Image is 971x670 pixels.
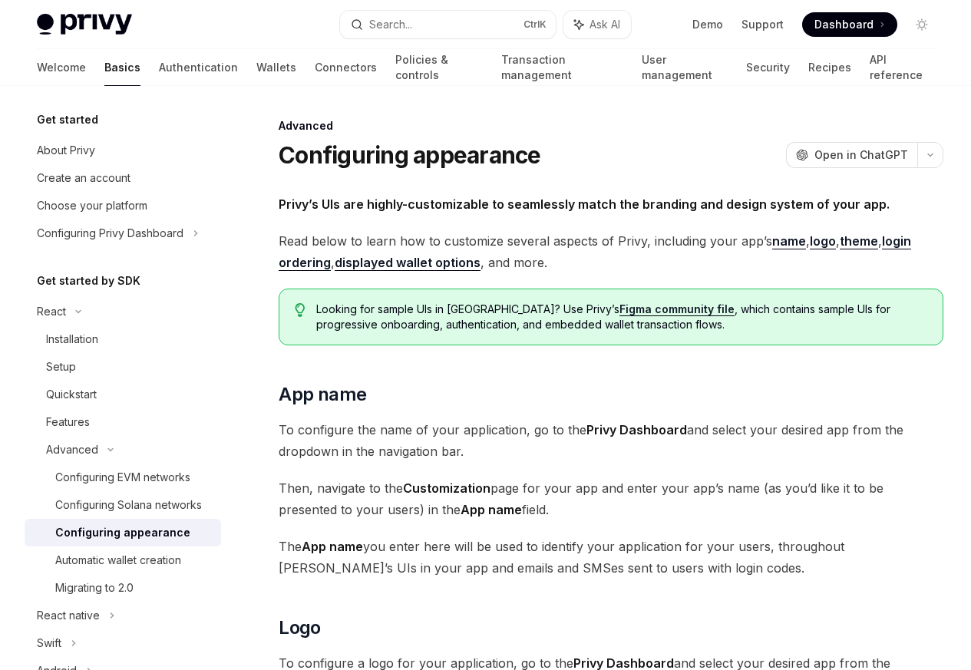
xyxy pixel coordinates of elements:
a: Quickstart [25,381,221,408]
div: Choose your platform [37,196,147,215]
a: Connectors [315,49,377,86]
a: Choose your platform [25,192,221,219]
a: Transaction management [501,49,623,86]
strong: App name [461,502,522,517]
a: Recipes [808,49,851,86]
strong: Privy’s UIs are highly-customizable to seamlessly match the branding and design system of your app. [279,196,890,212]
a: About Privy [25,137,221,164]
span: Dashboard [814,17,874,32]
div: Configuring EVM networks [55,468,190,487]
div: Advanced [279,118,943,134]
a: Configuring appearance [25,519,221,546]
span: Ctrl K [523,18,547,31]
a: Configuring EVM networks [25,464,221,491]
span: The you enter here will be used to identify your application for your users, throughout [PERSON_N... [279,536,943,579]
a: Security [746,49,790,86]
div: Create an account [37,169,130,187]
div: Setup [46,358,76,376]
span: Looking for sample UIs in [GEOGRAPHIC_DATA]? Use Privy’s , which contains sample UIs for progress... [316,302,927,332]
h5: Get started [37,111,98,129]
img: light logo [37,14,132,35]
button: Toggle dark mode [910,12,934,37]
span: Open in ChatGPT [814,147,908,163]
span: Read below to learn how to customize several aspects of Privy, including your app’s , , , , , and... [279,230,943,273]
a: name [772,233,806,249]
span: Logo [279,616,321,640]
div: Configuring Solana networks [55,496,202,514]
div: React native [37,606,100,625]
span: App name [279,382,366,407]
div: Swift [37,634,61,652]
a: Migrating to 2.0 [25,574,221,602]
a: displayed wallet options [335,255,481,271]
div: React [37,302,66,321]
h1: Configuring appearance [279,141,541,169]
a: Support [741,17,784,32]
a: logo [810,233,836,249]
a: Create an account [25,164,221,192]
button: Ask AI [563,11,631,38]
a: Configuring Solana networks [25,491,221,519]
a: Welcome [37,49,86,86]
strong: Privy Dashboard [586,422,687,437]
strong: Customization [403,480,490,496]
span: To configure the name of your application, go to the and select your desired app from the dropdow... [279,419,943,462]
a: theme [840,233,878,249]
button: Open in ChatGPT [786,142,917,168]
a: User management [642,49,728,86]
strong: App name [302,539,363,554]
div: Migrating to 2.0 [55,579,134,597]
div: About Privy [37,141,95,160]
div: Features [46,413,90,431]
div: Automatic wallet creation [55,551,181,569]
svg: Tip [295,303,306,317]
span: Then, navigate to the page for your app and enter your app’s name (as you’d like it to be present... [279,477,943,520]
a: Setup [25,353,221,381]
div: Configuring appearance [55,523,190,542]
a: Figma community file [619,302,735,316]
div: Search... [369,15,412,34]
a: Wallets [256,49,296,86]
div: Configuring Privy Dashboard [37,224,183,243]
button: Search...CtrlK [340,11,556,38]
a: Automatic wallet creation [25,546,221,574]
div: Quickstart [46,385,97,404]
a: API reference [870,49,934,86]
a: Installation [25,325,221,353]
a: Policies & controls [395,49,483,86]
h5: Get started by SDK [37,272,140,290]
div: Advanced [46,441,98,459]
a: Demo [692,17,723,32]
a: Authentication [159,49,238,86]
a: Dashboard [802,12,897,37]
a: Features [25,408,221,436]
span: Ask AI [590,17,620,32]
div: Installation [46,330,98,348]
a: Basics [104,49,140,86]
